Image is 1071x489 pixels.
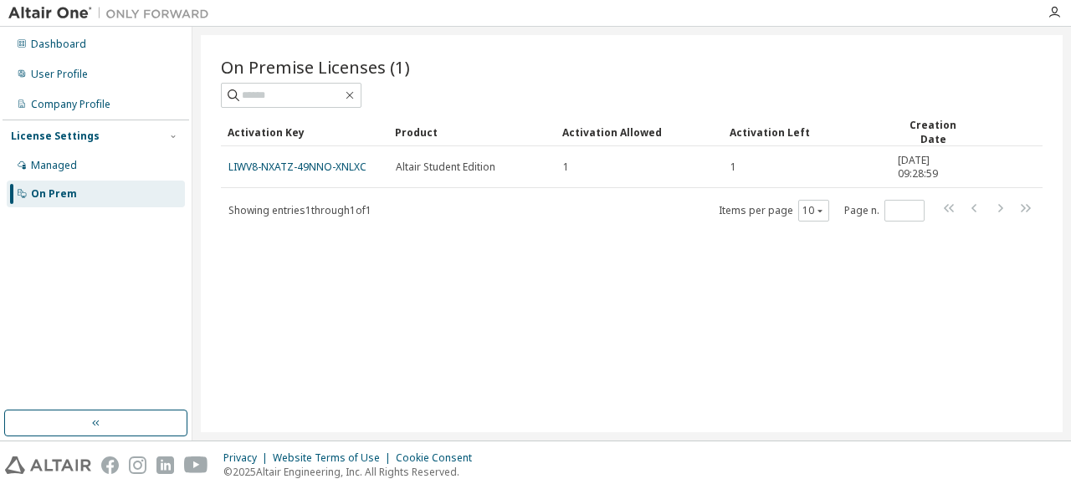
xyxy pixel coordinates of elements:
div: Managed [31,159,77,172]
span: Items per page [719,200,829,222]
button: 10 [802,204,825,217]
a: LIWV8-NXATZ-49NNO-XNLXC [228,160,366,174]
div: On Prem [31,187,77,201]
div: Dashboard [31,38,86,51]
span: On Premise Licenses (1) [221,55,410,79]
div: Website Terms of Use [273,451,396,465]
div: Product [395,119,549,145]
img: altair_logo.svg [5,456,91,474]
div: Company Profile [31,98,110,111]
div: User Profile [31,68,88,81]
span: [DATE] 09:28:59 [898,154,968,181]
div: Activation Left [730,119,884,145]
p: © 2025 Altair Engineering, Inc. All Rights Reserved. [223,465,482,479]
span: Page n. [844,200,925,222]
div: Cookie Consent [396,451,482,465]
img: Altair One [8,5,218,22]
span: Showing entries 1 through 1 of 1 [228,203,372,217]
img: linkedin.svg [156,456,174,474]
div: Activation Allowed [562,119,716,145]
span: 1 [563,160,569,174]
span: 1 [730,160,736,174]
span: Altair Student Edition [396,160,495,174]
img: facebook.svg [101,456,119,474]
img: instagram.svg [129,456,146,474]
div: License Settings [11,130,100,143]
div: Activation Key [228,119,382,145]
div: Creation Date [897,118,969,146]
img: youtube.svg [184,456,208,474]
div: Privacy [223,451,273,465]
